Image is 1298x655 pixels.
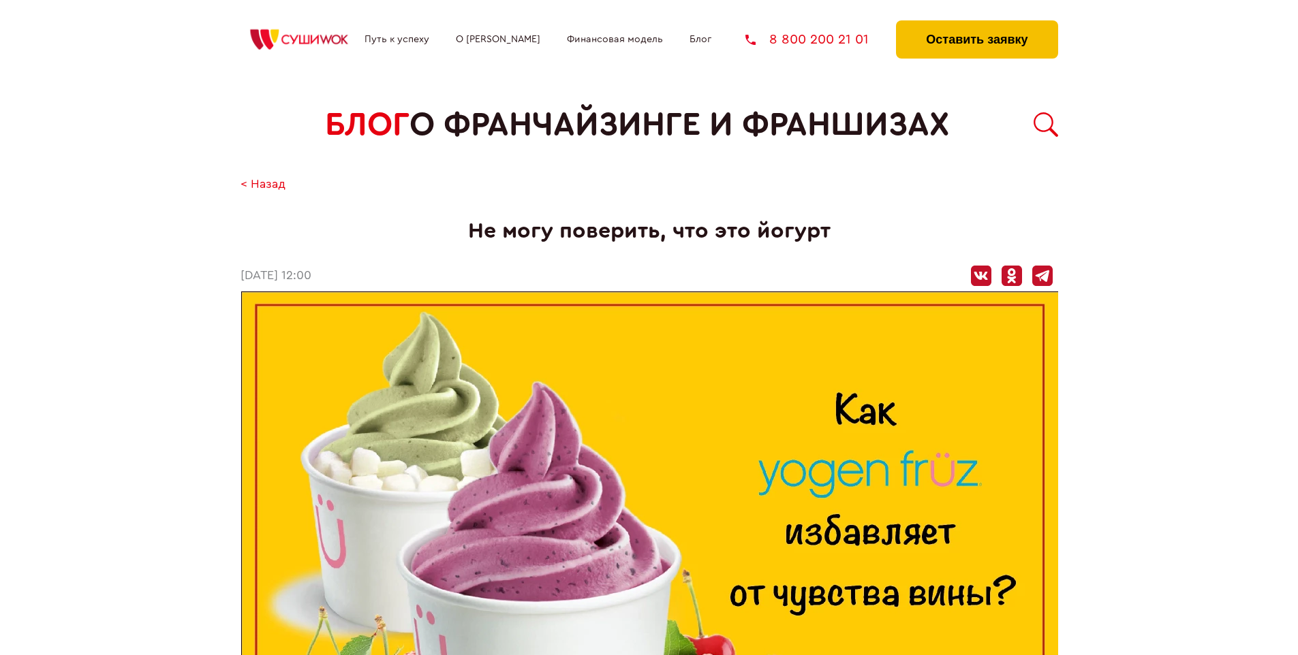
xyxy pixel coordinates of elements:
[456,34,540,45] a: О [PERSON_NAME]
[690,34,711,45] a: Блог
[567,34,663,45] a: Финансовая модель
[769,33,869,46] span: 8 800 200 21 01
[325,106,410,144] span: БЛОГ
[896,20,1057,59] button: Оставить заявку
[365,34,429,45] a: Путь к успеху
[241,178,285,192] a: < Назад
[241,219,1058,244] h1: Не могу поверить, что это йогурт
[410,106,949,144] span: о франчайзинге и франшизах
[241,269,311,283] time: [DATE] 12:00
[745,33,869,46] a: 8 800 200 21 01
